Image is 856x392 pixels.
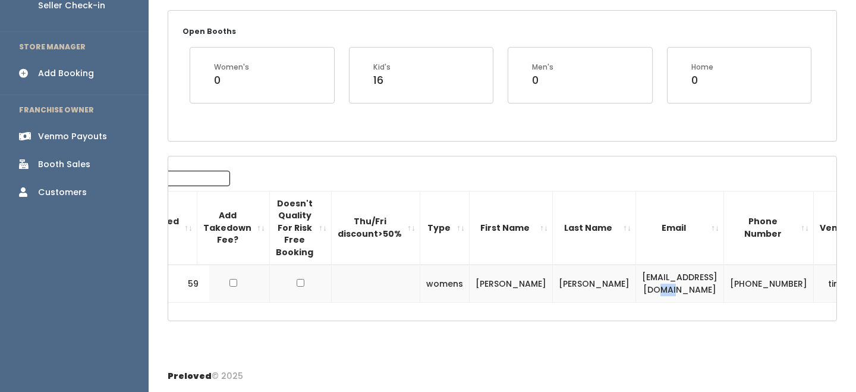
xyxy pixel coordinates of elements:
[470,265,553,302] td: [PERSON_NAME]
[38,158,90,171] div: Booth Sales
[168,360,243,382] div: © 2025
[691,73,713,88] div: 0
[470,191,553,265] th: First Name: activate to sort column ascending
[553,191,636,265] th: Last Name: activate to sort column ascending
[38,130,107,143] div: Venmo Payouts
[168,265,210,302] td: 59
[182,26,236,36] small: Open Booths
[332,191,420,265] th: Thu/Fri discount&gt;50%: activate to sort column ascending
[214,73,249,88] div: 0
[532,73,553,88] div: 0
[724,265,814,302] td: [PHONE_NUMBER]
[38,67,94,80] div: Add Booking
[724,191,814,265] th: Phone Number: activate to sort column ascending
[691,62,713,73] div: Home
[197,191,270,265] th: Add Takedown Fee?: activate to sort column ascending
[214,62,249,73] div: Women's
[168,370,212,382] span: Preloved
[373,62,391,73] div: Kid's
[532,62,553,73] div: Men's
[373,73,391,88] div: 16
[420,265,470,302] td: womens
[553,265,636,302] td: [PERSON_NAME]
[636,191,724,265] th: Email: activate to sort column ascending
[270,191,332,265] th: Doesn't Quality For Risk Free Booking : activate to sort column ascending
[38,186,87,199] div: Customers
[420,191,470,265] th: Type: activate to sort column ascending
[636,265,724,302] td: [EMAIL_ADDRESS][DOMAIN_NAME]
